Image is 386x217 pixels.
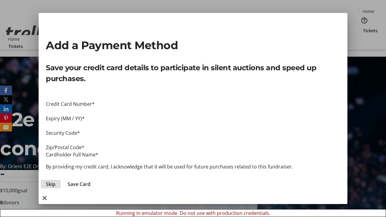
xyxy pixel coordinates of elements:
[46,137,340,144] iframe: Secure CVC input frame
[46,144,340,151] div: Zip/Postal Code*
[68,181,90,188] span: Save Card
[39,192,51,204] button: close
[46,101,95,107] label: Credit Card Number*
[63,181,95,188] button: Save Card
[46,130,80,136] label: Security Code*
[46,151,340,158] div: Cardholder Full Name*
[46,115,85,122] label: Expiry (MM / YY)*
[46,37,340,53] h2: Add a Payment Method
[46,122,340,129] iframe: Secure expiration date input frame
[46,163,340,170] p: By providing my credit card, I acknowledge that it will be used for future purchases related to t...
[41,180,60,188] button: Skip
[46,62,340,84] p: Save your credit card details to participate in silent auctions and speed up purchases.
[46,181,55,188] span: Skip
[46,108,340,115] iframe: Secure card number input frame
